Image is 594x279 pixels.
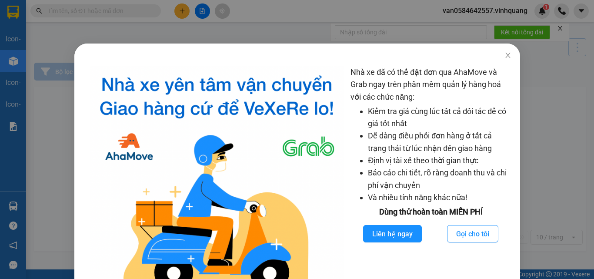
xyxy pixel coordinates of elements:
[363,225,422,242] button: Liên hệ ngay
[456,229,489,239] span: Gọi cho tôi
[368,130,511,155] li: Dễ dàng điều phối đơn hàng ở tất cả trạng thái từ lúc nhận đến giao hàng
[368,105,511,130] li: Kiểm tra giá cùng lúc tất cả đối tác để có giá tốt nhất
[368,167,511,192] li: Báo cáo chi tiết, rõ ràng doanh thu và chi phí vận chuyển
[495,44,520,68] button: Close
[368,155,511,167] li: Định vị tài xế theo thời gian thực
[447,225,498,242] button: Gọi cho tôi
[372,229,413,239] span: Liên hệ ngay
[504,52,511,59] span: close
[368,192,511,204] li: Và nhiều tính năng khác nữa!
[350,206,511,218] div: Dùng thử hoàn toàn MIỄN PHÍ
